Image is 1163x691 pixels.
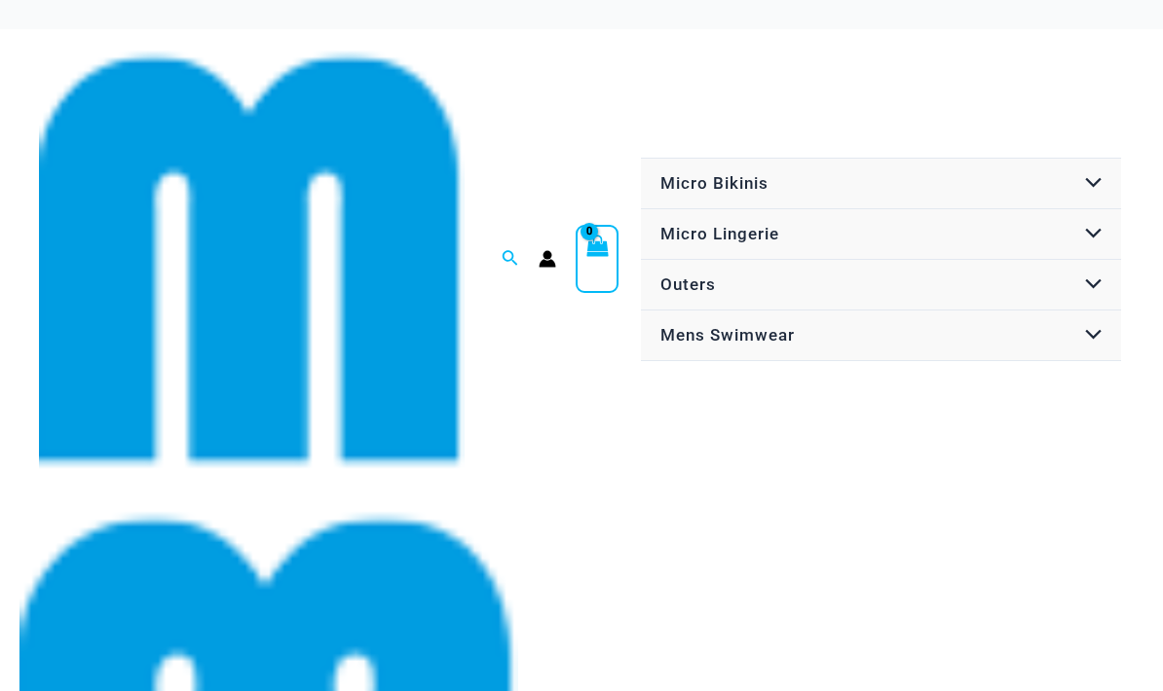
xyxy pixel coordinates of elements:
span: Micro Bikinis [660,173,769,193]
a: Micro LingerieMenu ToggleMenu Toggle [641,209,1121,260]
a: Micro BikinisMenu ToggleMenu Toggle [641,159,1121,209]
span: Micro Lingerie [660,224,779,243]
a: Search icon link [502,247,519,272]
nav: Site Navigation [638,155,1124,364]
a: OutersMenu ToggleMenu Toggle [641,260,1121,310]
span: Outers [660,274,716,294]
span: Mens Swimwear [660,325,795,345]
a: View Shopping Cart, empty [576,225,619,293]
img: cropped mm emblem [39,47,465,472]
a: Account icon link [539,250,556,268]
a: Mens SwimwearMenu ToggleMenu Toggle [641,310,1121,361]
